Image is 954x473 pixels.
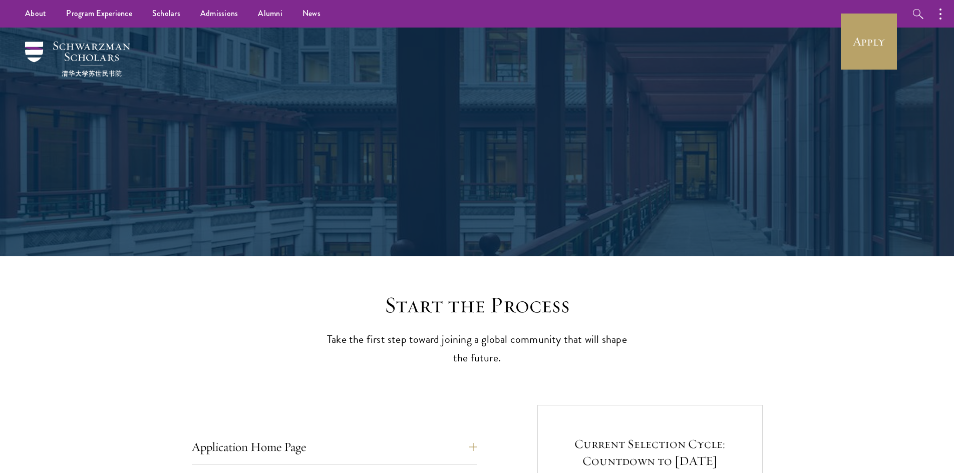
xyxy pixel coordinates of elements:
a: Apply [841,14,897,70]
img: Schwarzman Scholars [25,42,130,77]
p: Take the first step toward joining a global community that will shape the future. [322,330,632,367]
h2: Start the Process [322,291,632,319]
button: Application Home Page [192,435,477,459]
